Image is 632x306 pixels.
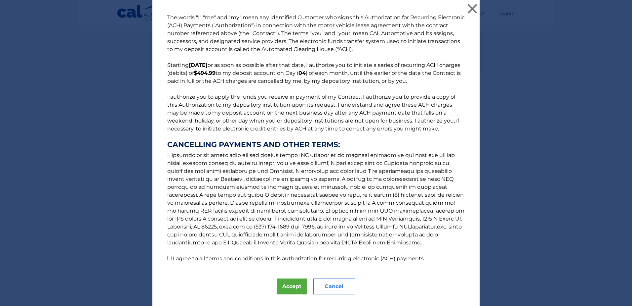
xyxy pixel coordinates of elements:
button: Cancel [313,279,355,294]
b: 04 [298,70,306,76]
b: [DATE] [189,62,208,68]
b: $494.99 [194,70,216,76]
button: × [466,2,479,15]
button: Accept [277,279,307,294]
p: The words "I" "me" and "my" mean any identified Customer who signs this Authorization for Recurri... [161,14,471,263]
label: I agree to all terms and conditions in this authorization for recurring electronic (ACH) payments. [173,255,425,262]
strong: CANCELLING PAYMENTS AND OTHER TERMS: [167,141,465,149]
